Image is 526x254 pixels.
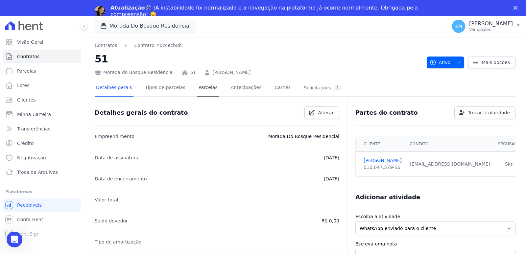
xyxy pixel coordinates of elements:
[322,217,339,225] p: R$ 0,00
[95,42,117,49] a: Contratos
[95,132,134,140] p: Empreendimento
[95,52,421,66] h2: 51
[95,109,188,117] h3: Detalhes gerais do contrato
[17,154,46,161] span: Negativação
[3,93,81,106] a: Clientes
[17,140,34,147] span: Crédito
[3,79,81,92] a: Lotes
[7,232,22,247] iframe: Intercom live chat
[17,169,58,175] span: Troca de Arquivos
[494,136,524,152] th: Segurado
[427,57,465,68] button: Ativo
[190,69,196,76] a: 51
[482,59,510,66] span: Mais opções
[355,109,418,117] h3: Partes do contrato
[3,213,81,226] a: Conta Hent
[95,217,128,225] p: Saldo devedor
[5,188,79,196] div: Plataformas
[364,164,402,171] div: 010.047.579-56
[3,64,81,78] a: Parcelas
[3,35,81,49] a: Visão Geral
[334,85,342,91] div: 1
[17,82,30,89] span: Lotes
[95,80,133,97] a: Detalhes gerais
[304,106,339,119] a: Alterar
[455,24,462,29] span: KM
[229,80,263,97] a: Antecipações
[430,57,451,68] span: Ativo
[468,57,515,68] a: Mais opções
[454,106,515,119] a: Trocar titularidade
[302,80,343,97] a: Solicitações1
[95,175,147,183] p: Data de encerramento
[17,111,51,118] span: Minha Carteira
[356,136,406,152] th: Cliente
[324,175,339,183] p: [DATE]
[304,85,342,91] div: Solicitações
[273,80,292,97] a: Carnês
[3,108,81,121] a: Minha Carteira
[3,198,81,212] a: Recebíveis
[95,20,196,32] button: Morada Do Bosque Residencial
[17,68,36,74] span: Parcelas
[3,50,81,63] a: Contratos
[95,42,182,49] nav: Breadcrumb
[355,241,515,247] label: Escreva uma nota
[324,154,339,162] p: [DATE]
[197,80,219,97] a: Parcelas
[410,161,490,168] div: [EMAIL_ADDRESS][DOMAIN_NAME]
[110,5,421,18] div: A instabilidade foi normalizada e a navegação na plataforma já ocorre normalmente. Obrigada pela ...
[17,216,43,223] span: Conta Hent
[95,154,138,162] p: Data de assinatura
[17,202,42,208] span: Recebíveis
[95,42,421,49] nav: Breadcrumb
[3,166,81,179] a: Troca de Arquivos
[469,27,513,32] p: Ver opções
[95,69,174,76] div: Morada do Bosque Residencial
[95,196,118,204] p: Valor total
[355,193,420,201] h3: Adicionar atividade
[3,151,81,164] a: Negativação
[17,126,50,132] span: Transferências
[355,213,515,220] label: Escolha a atividade
[318,109,334,116] span: Alterar
[134,42,182,49] a: Contrato #dccecb8b
[144,80,187,97] a: Tipos de parcelas
[364,157,402,164] a: [PERSON_NAME]
[514,6,520,10] div: Fechar
[3,137,81,150] a: Crédito
[17,39,43,45] span: Visão Geral
[17,97,36,103] span: Clientes
[212,69,251,76] a: [PERSON_NAME]
[494,152,524,176] td: Sim
[17,53,39,60] span: Contratos
[469,20,513,27] p: [PERSON_NAME]
[268,132,339,140] p: Morada Do Bosque Residencial
[468,109,510,116] span: Trocar titularidade
[95,6,105,16] img: Profile image for Adriane
[110,5,155,11] b: Atualização🛠️ :
[406,136,494,152] th: Contato
[95,238,142,246] p: Tipo de amortização
[3,122,81,135] a: Transferências
[447,17,526,35] button: KM [PERSON_NAME] Ver opções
